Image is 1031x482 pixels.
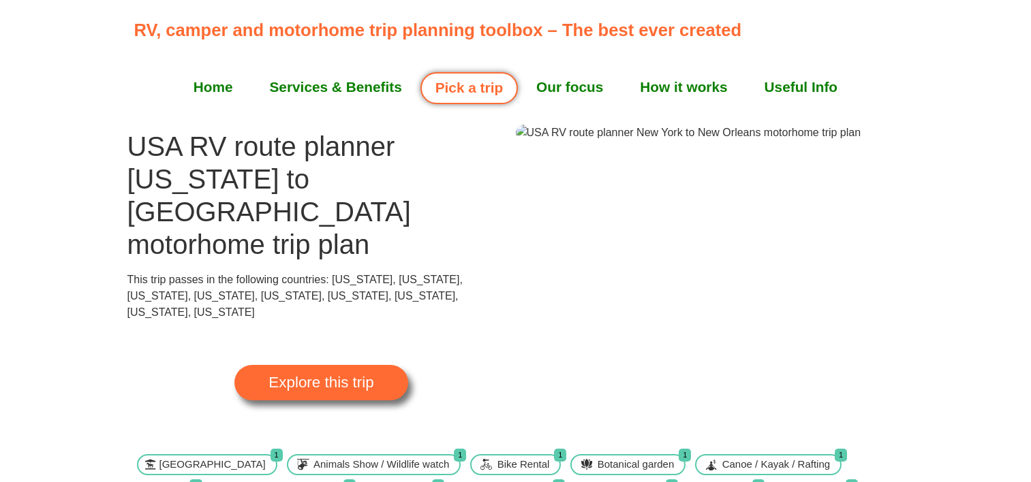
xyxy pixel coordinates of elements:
[679,449,691,462] span: 1
[310,457,452,472] span: Animals Show / Wildlife watch
[234,365,407,400] a: Explore this trip
[156,457,269,472] span: [GEOGRAPHIC_DATA]
[494,457,553,472] span: Bike Rental
[134,17,904,43] p: RV, camper and motorhome trip planning toolbox – The best ever created
[268,375,373,390] span: Explore this trip
[134,70,897,104] nav: Menu
[518,70,621,104] a: Our focus
[175,70,251,104] a: Home
[251,70,420,104] a: Services & Benefits
[271,449,283,462] span: 1
[719,457,833,472] span: Canoe / Kayak / Rafting
[454,449,466,462] span: 1
[835,449,847,462] span: 1
[127,130,516,261] h1: USA RV route planner [US_STATE] to [GEOGRAPHIC_DATA] motorhome trip plan
[420,72,518,104] a: Pick a trip
[554,449,566,462] span: 1
[746,70,856,104] a: Useful Info
[516,125,861,141] img: USA RV route planner New York to New Orleans motorhome trip plan
[621,70,745,104] a: How it works
[127,274,463,318] span: This trip passes in the following countries: [US_STATE], [US_STATE], [US_STATE], [US_STATE], [US_...
[594,457,678,472] span: Botanical garden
